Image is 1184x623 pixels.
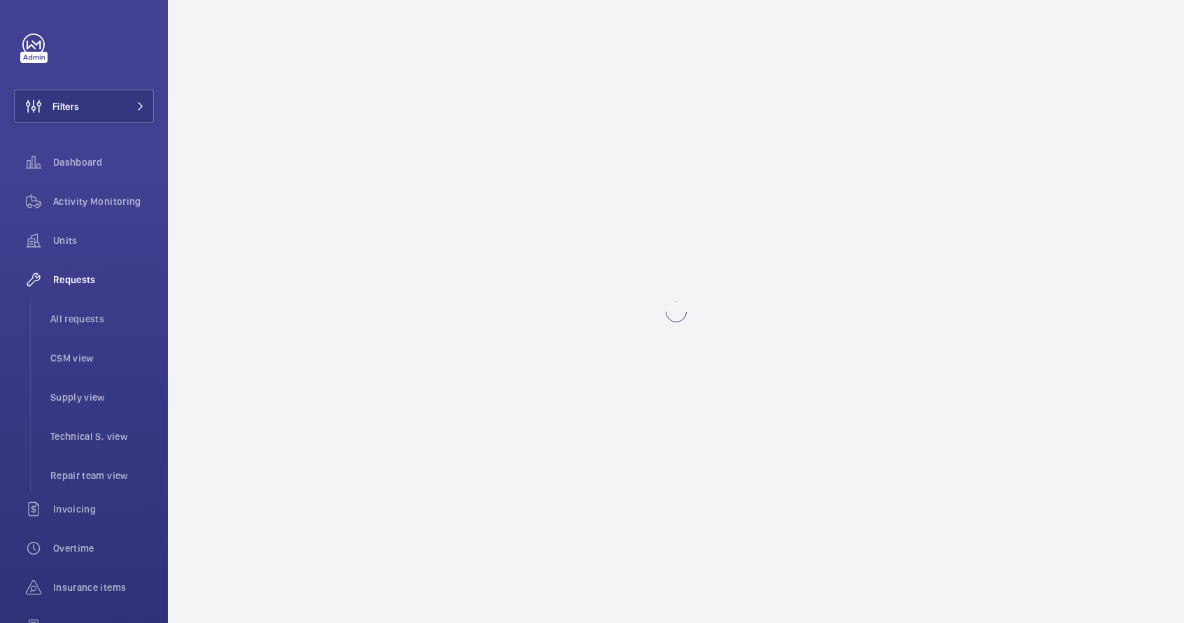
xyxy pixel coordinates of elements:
[53,502,154,516] span: Invoicing
[50,312,154,326] span: All requests
[50,351,154,365] span: CSM view
[53,541,154,555] span: Overtime
[50,429,154,443] span: Technical S. view
[14,89,154,123] button: Filters
[53,580,154,594] span: Insurance items
[53,234,154,248] span: Units
[50,390,154,404] span: Supply view
[52,99,79,113] span: Filters
[53,273,154,287] span: Requests
[53,155,154,169] span: Dashboard
[53,194,154,208] span: Activity Monitoring
[50,468,154,482] span: Repair team view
